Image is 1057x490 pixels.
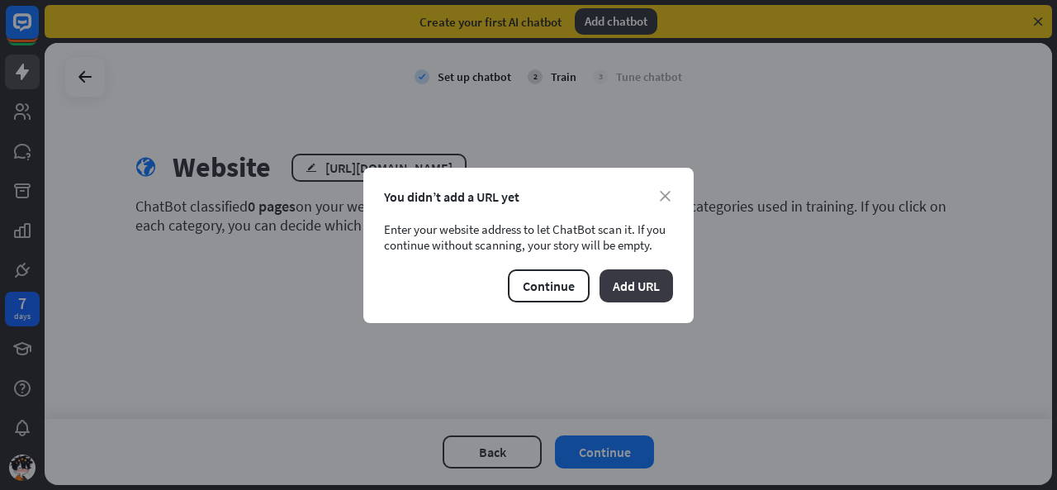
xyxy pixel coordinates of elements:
[508,269,590,302] button: Continue
[13,7,63,56] button: Open LiveChat chat widget
[600,269,673,302] button: Add URL
[384,188,673,205] div: You didn’t add a URL yet
[660,191,671,202] i: close
[384,221,673,253] div: Enter your website address to let ChatBot scan it. If you continue without scanning, your story w...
